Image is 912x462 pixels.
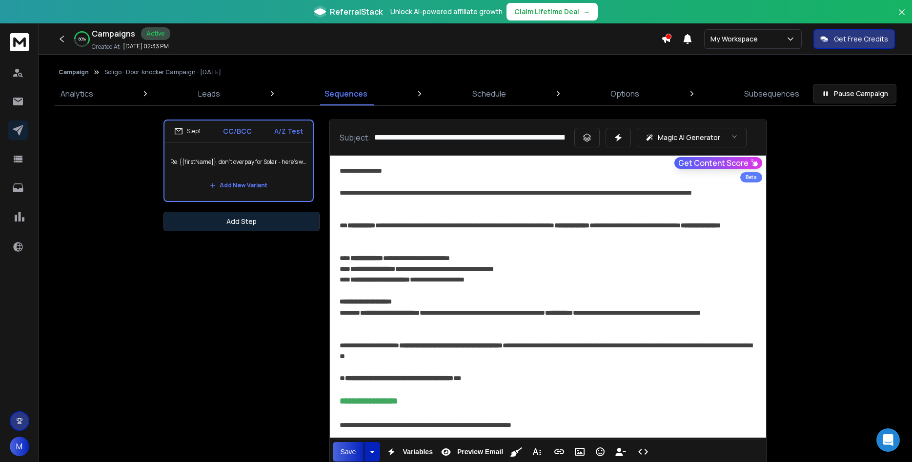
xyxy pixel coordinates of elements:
[834,34,888,44] p: Get Free Credits
[141,27,170,40] div: Active
[472,88,506,100] p: Schedule
[274,126,303,136] p: A/Z Test
[198,88,220,100] p: Leads
[170,148,307,176] p: Re: {{firstName}}, don't overpay for Solar - here's what you need to know...
[658,133,720,142] p: Magic AI Generator
[437,442,505,462] button: Preview Email
[163,120,314,202] li: Step1CC/BCCA/Z TestRe: {{firstName}}, don't overpay for Solar - here's what you need to know...Ad...
[163,212,320,231] button: Add Step
[123,42,169,50] p: [DATE] 02:33 PM
[92,28,135,40] h1: Campaigns
[455,448,505,456] span: Preview Email
[382,442,435,462] button: Variables
[324,88,367,100] p: Sequences
[740,172,762,182] div: Beta
[10,437,29,456] button: M
[59,68,89,76] button: Campaign
[319,82,373,105] a: Sequences
[895,6,908,29] button: Close banner
[104,68,221,76] p: Soligo - Door-knocker Campaign - [DATE]
[744,88,799,100] p: Subsequences
[507,3,598,20] button: Claim Lifetime Deal→
[710,34,762,44] p: My Workspace
[610,88,639,100] p: Options
[634,442,652,462] button: Code View
[390,7,503,17] p: Unlock AI-powered affiliate growth
[202,176,275,195] button: Add New Variant
[55,82,99,105] a: Analytics
[813,84,896,103] button: Pause Campaign
[738,82,805,105] a: Subsequences
[79,36,86,42] p: 60 %
[401,448,435,456] span: Variables
[674,157,762,169] button: Get Content Score
[527,442,546,462] button: More Text
[611,442,630,462] button: Insert Unsubscribe Link
[92,43,121,51] p: Created At:
[174,127,201,136] div: Step 1
[340,132,370,143] p: Subject:
[550,442,568,462] button: Insert Link (Ctrl+K)
[192,82,226,105] a: Leads
[637,128,747,147] button: Magic AI Generator
[570,442,589,462] button: Insert Image (Ctrl+P)
[466,82,512,105] a: Schedule
[583,7,590,17] span: →
[333,442,364,462] button: Save
[223,126,252,136] p: CC/BCC
[591,442,609,462] button: Emoticons
[330,6,383,18] span: ReferralStack
[813,29,895,49] button: Get Free Credits
[507,442,526,462] button: Clean HTML
[605,82,645,105] a: Options
[61,88,93,100] p: Analytics
[876,428,900,452] div: Open Intercom Messenger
